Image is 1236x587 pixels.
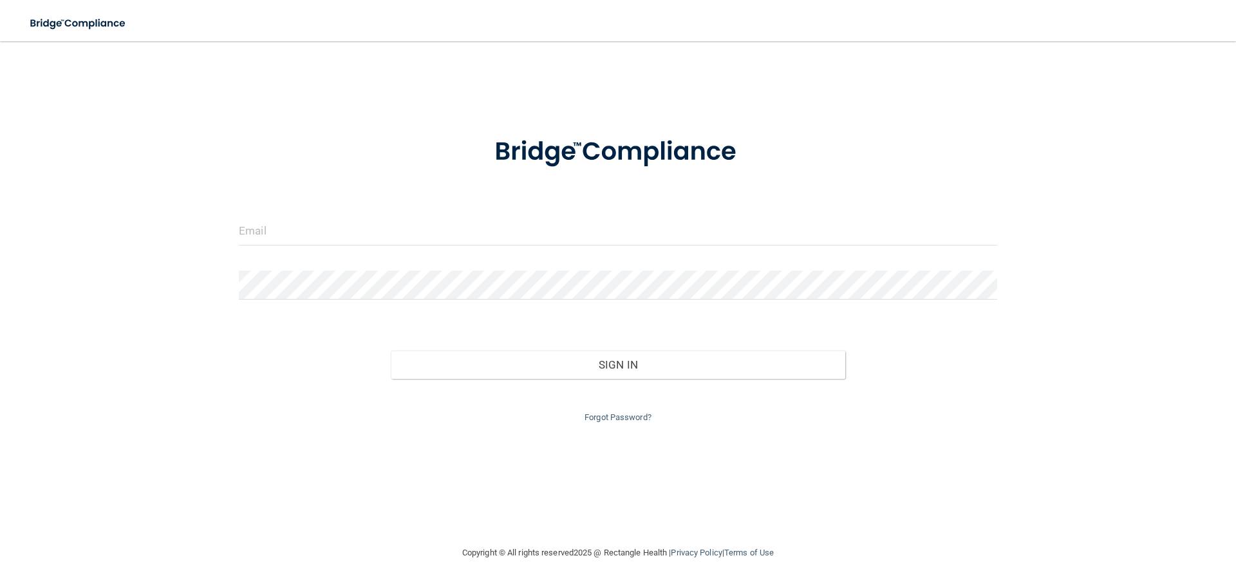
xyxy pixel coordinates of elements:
[239,217,997,245] input: Email
[468,119,768,186] img: bridge_compliance_login_screen.278c3ca4.svg
[19,10,138,37] img: bridge_compliance_login_screen.278c3ca4.svg
[671,548,722,557] a: Privacy Policy
[391,351,846,379] button: Sign In
[724,548,774,557] a: Terms of Use
[585,412,651,422] a: Forgot Password?
[383,532,853,573] div: Copyright © All rights reserved 2025 @ Rectangle Health | |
